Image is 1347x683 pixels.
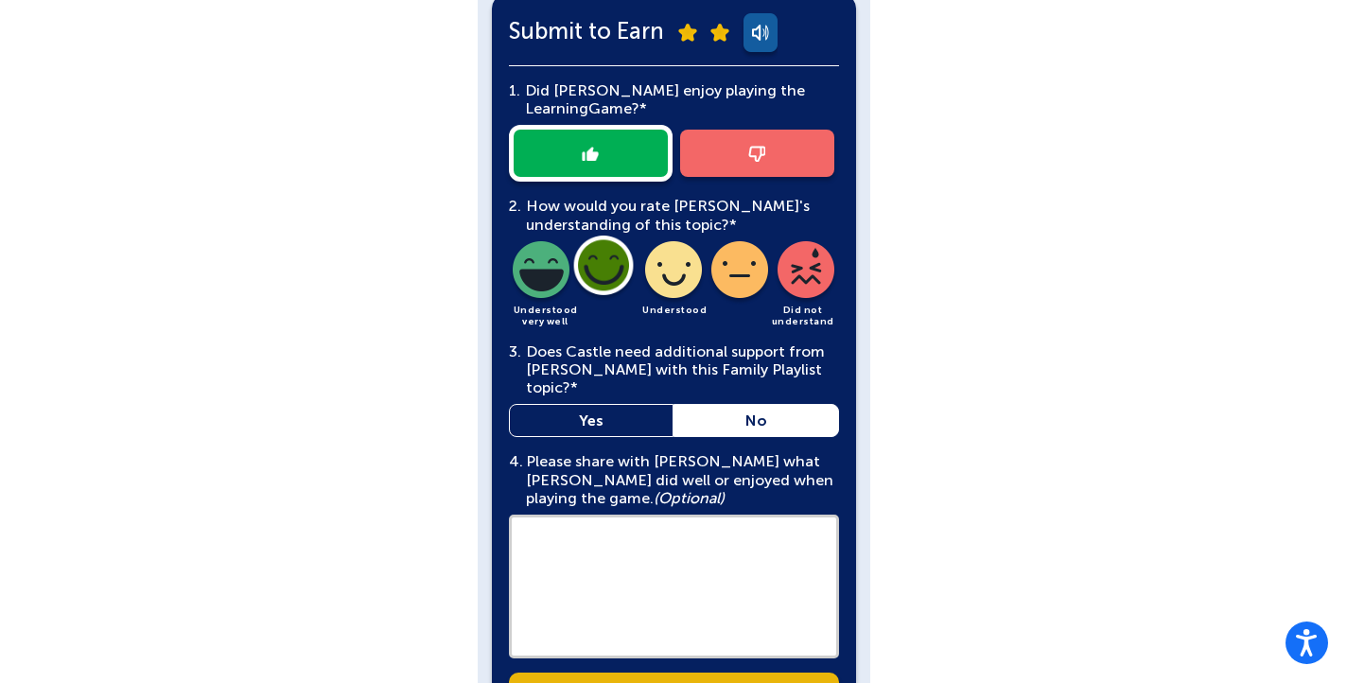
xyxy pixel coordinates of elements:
a: Yes [509,404,674,437]
img: light-did-not-understand-icon.png [774,241,838,306]
span: 3. [509,342,521,360]
img: thumb-down-icon.png [748,146,765,162]
span: 4. [509,452,523,470]
img: submit-star.png [678,24,697,42]
div: Did [PERSON_NAME] enjoy playing the Learning [520,81,839,117]
span: 1. [509,81,520,99]
span: Understood [642,305,707,316]
img: light-understood-very-well-icon.png [509,241,573,306]
img: light-slightly-understood-icon.png [708,241,772,306]
span: Understood very well [514,305,578,327]
span: Game?* [588,99,647,117]
em: (Optional) [654,489,725,507]
main: Please share with [PERSON_NAME] what [PERSON_NAME] did well or enjoyed when playing the game. [526,452,834,507]
img: submit-star.png [710,24,729,42]
span: Did not understand [772,305,834,327]
div: How would you rate [PERSON_NAME]'s understanding of this topic?* [509,197,839,233]
div: Does Castle need additional support from [PERSON_NAME] with this Family Playlist topic?* [509,342,839,397]
a: No [673,404,839,437]
span: 2. [509,197,521,215]
span: Submit to Earn [509,22,664,40]
img: light-understood-icon.png [641,241,706,306]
